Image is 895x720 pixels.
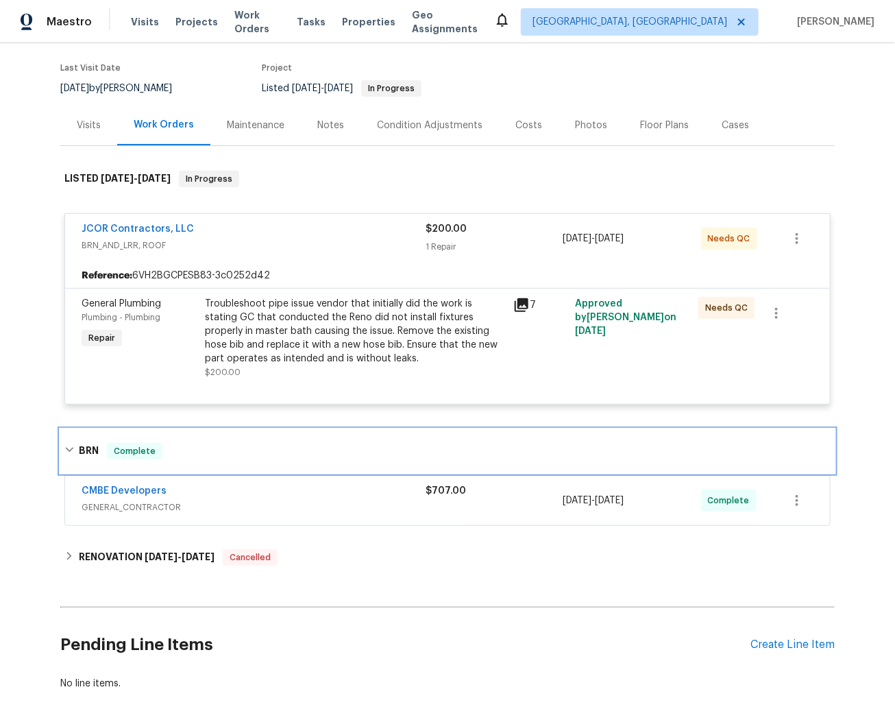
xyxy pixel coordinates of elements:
span: In Progress [363,84,420,93]
span: [DATE] [101,173,134,183]
div: Work Orders [134,118,194,132]
h6: RENOVATION [79,549,214,566]
span: [DATE] [596,234,624,243]
div: Costs [515,119,542,132]
h6: BRN [79,443,99,459]
div: LISTED [DATE]-[DATE]In Progress [60,157,835,201]
b: Reference: [82,269,132,283]
span: Listed [262,84,421,93]
span: $707.00 [426,486,466,496]
div: No line items. [60,677,835,691]
span: $200.00 [205,368,241,376]
div: Cases [722,119,749,132]
span: Last Visit Date [60,64,121,72]
span: Needs QC [705,301,753,315]
div: Notes [317,119,344,132]
span: [DATE] [324,84,353,93]
h2: Pending Line Items [60,613,750,677]
span: [DATE] [138,173,171,183]
div: Photos [575,119,607,132]
span: Project [262,64,292,72]
a: CMBE Developers [82,486,167,496]
span: In Progress [180,172,238,186]
div: 6VH2BGCPESB83-3c0252d42 [65,263,830,288]
span: [DATE] [182,552,214,562]
span: [GEOGRAPHIC_DATA], [GEOGRAPHIC_DATA] [532,15,727,29]
span: - [101,173,171,183]
span: Needs QC [708,232,756,245]
div: BRN Complete [60,429,835,473]
div: Create Line Item [750,638,835,651]
span: - [563,232,624,245]
span: GENERAL_CONTRACTOR [82,501,426,514]
span: - [145,552,214,562]
h6: LISTED [64,171,171,187]
span: [DATE] [292,84,321,93]
span: BRN_AND_LRR, ROOF [82,239,426,252]
span: [DATE] [575,326,606,336]
span: [DATE] [563,496,592,505]
span: Cancelled [224,551,276,564]
span: General Plumbing [82,299,161,309]
span: Approved by [PERSON_NAME] on [575,299,676,336]
span: - [292,84,353,93]
div: 7 [513,297,567,313]
span: $200.00 [426,224,467,234]
span: [DATE] [145,552,177,562]
span: [PERSON_NAME] [792,15,874,29]
span: Complete [708,494,755,507]
div: Floor Plans [640,119,689,132]
span: Maestro [47,15,92,29]
span: Plumbing - Plumbing [82,313,160,322]
span: - [563,494,624,507]
div: Troubleshoot pipe issue vendor that initially did the work is stating GC that conducted the Reno ... [205,297,505,365]
span: Visits [131,15,159,29]
span: Properties [342,15,395,29]
span: Complete [108,444,161,458]
span: [DATE] [596,496,624,505]
div: 1 Repair [426,240,563,254]
div: Maintenance [227,119,284,132]
div: Visits [77,119,101,132]
span: Projects [175,15,218,29]
span: [DATE] [563,234,592,243]
span: Tasks [297,17,326,27]
span: Geo Assignments [412,8,478,36]
span: Work Orders [234,8,280,36]
span: [DATE] [60,84,89,93]
a: JCOR Contractors, LLC [82,224,194,234]
span: Repair [83,331,121,345]
div: by [PERSON_NAME] [60,80,188,97]
div: Condition Adjustments [377,119,482,132]
div: RENOVATION [DATE]-[DATE]Cancelled [60,541,835,574]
